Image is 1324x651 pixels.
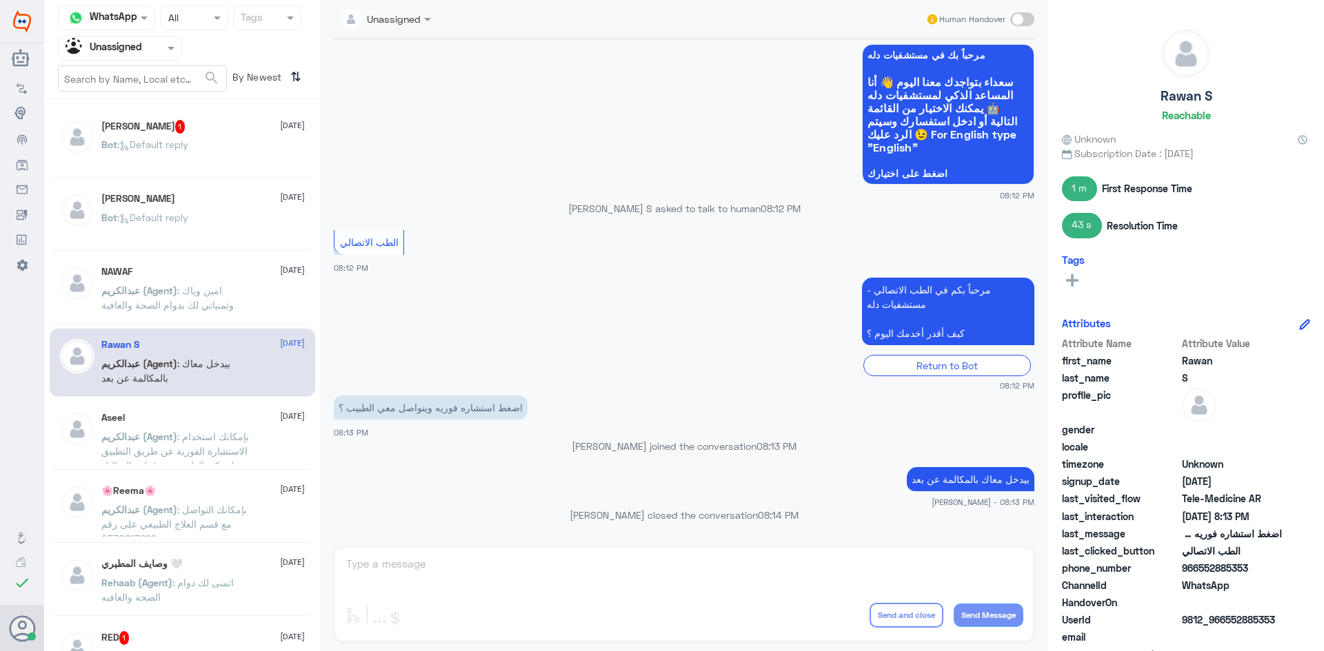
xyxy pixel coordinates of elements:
span: Bot [101,138,117,150]
p: 31/8/2025, 8:12 PM [862,278,1034,345]
h5: خالد آل مسلم [101,120,185,134]
span: HandoverOn [1062,595,1179,610]
span: UserId [1062,612,1179,627]
span: عبدالكريم (Agent) [101,358,177,369]
span: timezone [1062,457,1179,471]
span: 08:14 PM [758,509,799,521]
h6: Tags [1062,254,1085,266]
span: profile_pic [1062,388,1179,420]
span: 08:12 PM [334,263,368,272]
span: الطب الاتصالي [1182,544,1282,558]
span: Tele-Medicine AR [1182,491,1282,506]
span: [PERSON_NAME] - 08:13 PM [932,496,1034,508]
span: ChannelId [1062,578,1179,592]
span: search [203,70,220,86]
span: 08:12 PM [1000,189,1034,201]
img: defaultAdmin.png [60,266,94,300]
img: defaultAdmin.png [1163,30,1210,77]
span: Unknown [1182,457,1282,471]
span: عبدالكريم (Agent) [101,285,177,296]
span: Unknown [1062,132,1116,146]
img: defaultAdmin.png [1182,388,1216,422]
div: Return to Bot [863,355,1031,376]
input: Search by Name, Local etc… [59,66,226,91]
span: Rehaab (Agent) [101,577,172,588]
img: defaultAdmin.png [60,485,94,519]
span: 2 [1182,578,1282,592]
span: Attribute Name [1062,336,1179,351]
span: الطب الاتصالي [340,236,399,248]
span: signup_date [1062,474,1179,488]
span: 08:12 PM [761,203,801,214]
span: last_name [1062,371,1179,385]
span: first_name [1062,353,1179,368]
span: locale [1062,440,1179,454]
span: عبدالكريم (Agent) [101,504,177,515]
span: last_interaction [1062,509,1179,524]
span: 9812_966552885353 [1182,612,1282,627]
span: 1 m [1062,176,1097,201]
span: 43 s [1062,213,1102,238]
p: 31/8/2025, 8:13 PM [907,467,1034,491]
i: ⇅ [290,65,301,88]
span: اضغط استشاره فوريه ويتواصل معي الطبيب ؟ [1182,526,1282,541]
span: 2025-08-31T17:03:56.596Z [1182,474,1282,488]
span: 966552885353 [1182,561,1282,575]
span: null [1182,440,1282,454]
p: [PERSON_NAME] joined the conversation [334,439,1034,453]
span: last_clicked_button [1062,544,1179,558]
p: [PERSON_NAME] closed the conversation [334,508,1034,522]
span: : بإمكانك استخدام الاستشارة الفورية عن طريق التطبيق ليتمكن الطبيب من قراءة التحاليل [101,431,249,471]
span: 08:13 PM [756,440,796,452]
div: Tags [239,10,263,28]
img: Unassigned.svg [66,38,86,59]
span: Bot [101,211,117,223]
span: First Response Time [1102,181,1192,196]
h5: Saleh [101,193,175,205]
img: defaultAdmin.png [60,339,94,373]
span: Human Handover [939,13,1005,25]
span: phone_number [1062,561,1179,575]
button: Avatar [9,615,35,641]
button: search [203,67,220,90]
span: 08:12 PM [1000,380,1034,391]
span: [DATE] [280,191,305,203]
span: [DATE] [280,119,305,132]
img: whatsapp.png [66,8,86,28]
p: [PERSON_NAME] S asked to talk to human [334,201,1034,216]
span: : بإمكانك التواصل مع قسم العلاج الطبيعي على رقم 0530617692 [101,504,247,544]
span: email [1062,630,1179,644]
img: defaultAdmin.png [60,558,94,592]
span: 1 [175,120,185,134]
span: عبدالكريم (Agent) [101,431,177,442]
i: check [14,575,30,591]
span: 2025-08-31T17:13:08.923Z [1182,509,1282,524]
span: [DATE] [280,264,305,276]
span: Rawan [1182,353,1282,368]
span: Subscription Date : [DATE] [1062,146,1310,161]
p: 31/8/2025, 8:13 PM [334,395,528,420]
span: last_message [1062,526,1179,541]
span: [DATE] [280,556,305,568]
span: S [1182,371,1282,385]
span: مرحباً بك في مستشفيات دله [867,50,1029,61]
img: defaultAdmin.png [60,120,94,154]
span: Attribute Value [1182,336,1282,351]
span: اضغط على اختيارك [867,168,1029,179]
span: : Default reply [117,211,188,223]
h5: Rawan S [1161,88,1212,104]
span: [DATE] [280,630,305,643]
span: Resolution Time [1107,218,1178,233]
h5: NAWAF [101,266,132,278]
span: 08:13 PM [334,428,368,437]
span: null [1182,595,1282,610]
span: [DATE] [280,337,305,349]
h5: Aseel [101,412,125,424]
h5: RED [101,631,130,645]
button: Send Message [954,603,1023,627]
span: null [1182,422,1282,437]
span: : Default reply [117,138,188,150]
img: defaultAdmin.png [60,412,94,446]
h5: 🌸Reema🌸 [101,485,156,497]
span: last_visited_flow [1062,491,1179,506]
